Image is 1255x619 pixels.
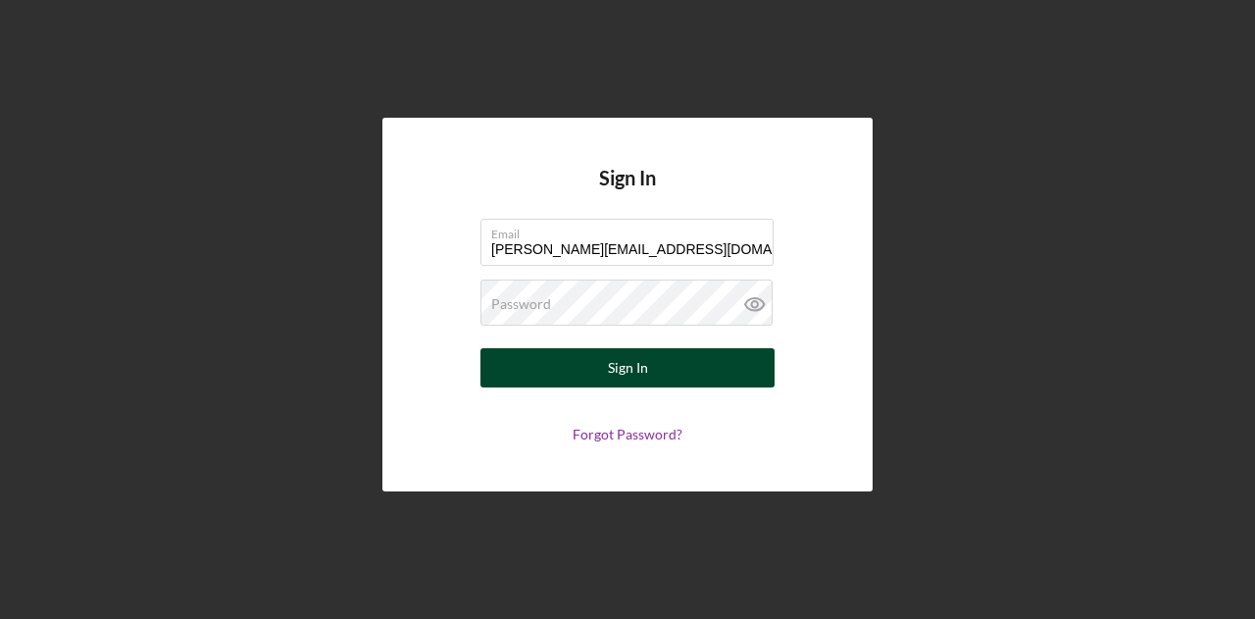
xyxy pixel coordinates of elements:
[480,348,775,387] button: Sign In
[599,167,656,219] h4: Sign In
[491,220,774,241] label: Email
[573,426,682,442] a: Forgot Password?
[491,296,551,312] label: Password
[608,348,648,387] div: Sign In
